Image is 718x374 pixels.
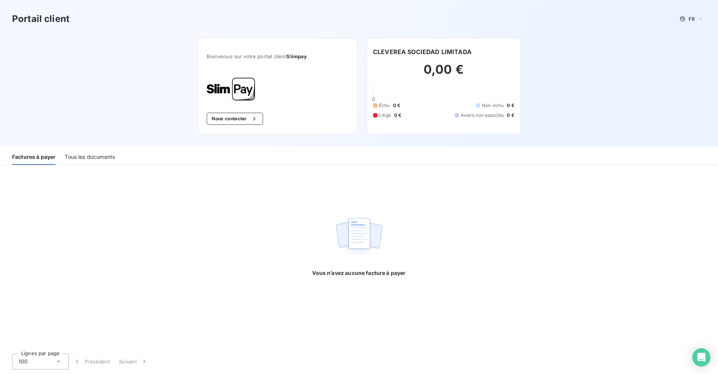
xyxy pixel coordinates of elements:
[372,96,375,102] span: 0
[19,358,28,365] span: 100
[12,12,70,26] h3: Portail client
[394,112,401,119] span: 0 €
[373,47,472,56] h6: CLEVEREA SOCIEDAD LIMITADA
[115,354,153,369] button: Suivant
[12,149,56,165] div: Factures à payer
[335,214,383,261] img: empty state
[69,354,115,369] button: Précédent
[207,53,348,59] span: Bienvenue sur votre portail client .
[286,53,307,59] span: Slimpay
[507,102,514,109] span: 0 €
[312,269,405,277] span: Vous n’avez aucune facture à payer
[373,62,514,85] h2: 0,00 €
[65,149,115,165] div: Tous les documents
[482,102,504,109] span: Non-échu
[461,112,504,119] span: Avoirs non associés
[379,102,390,109] span: Échu
[379,112,391,119] span: Litige
[207,113,263,125] button: Nous contacter
[207,78,255,101] img: Company logo
[507,112,514,119] span: 0 €
[393,102,400,109] span: 0 €
[692,348,710,366] div: Open Intercom Messenger
[689,16,695,22] span: FR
